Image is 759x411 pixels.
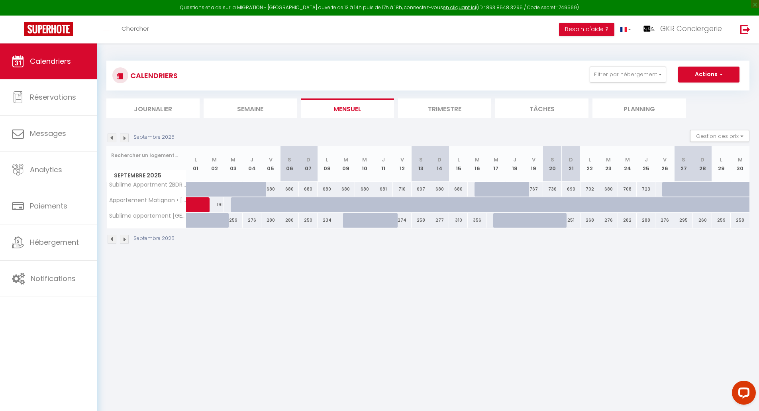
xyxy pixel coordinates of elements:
div: 680 [355,182,374,197]
div: 258 [731,213,749,228]
div: 276 [655,213,674,228]
abbr: S [419,156,423,163]
div: 708 [618,182,637,197]
th: 29 [712,146,731,182]
abbr: V [663,156,667,163]
a: Chercher [116,16,155,43]
span: Calendriers [30,56,71,66]
div: 680 [280,182,299,197]
abbr: S [288,156,291,163]
th: 10 [355,146,374,182]
th: 12 [393,146,412,182]
th: 04 [243,146,261,182]
span: Messages [30,128,66,138]
th: 13 [412,146,430,182]
abbr: D [437,156,441,163]
abbr: V [532,156,535,163]
img: ... [643,23,655,35]
th: 21 [562,146,581,182]
div: 277 [430,213,449,228]
div: 680 [449,182,468,197]
th: 08 [318,146,336,182]
button: Actions [678,67,739,83]
abbr: J [513,156,516,163]
div: 697 [412,182,430,197]
div: 251 [562,213,581,228]
div: 699 [562,182,581,197]
a: en cliquant ici [443,4,476,11]
th: 17 [486,146,505,182]
div: 710 [393,182,412,197]
th: 07 [299,146,318,182]
p: Septembre 2025 [133,134,175,141]
div: 680 [261,182,280,197]
abbr: L [457,156,460,163]
th: 09 [336,146,355,182]
abbr: M [738,156,743,163]
abbr: M [343,156,348,163]
th: 25 [637,146,655,182]
div: 288 [637,213,655,228]
div: 234 [318,213,336,228]
div: 280 [261,213,280,228]
abbr: D [569,156,573,163]
button: Gestion des prix [690,130,749,142]
abbr: L [588,156,591,163]
abbr: L [326,156,328,163]
span: Notifications [31,273,76,283]
button: Besoin d'aide ? [559,23,614,36]
th: 05 [261,146,280,182]
li: Mensuel [301,98,394,118]
abbr: J [250,156,253,163]
div: 274 [393,213,412,228]
div: 680 [599,182,618,197]
abbr: D [306,156,310,163]
th: 19 [524,146,543,182]
abbr: S [551,156,554,163]
abbr: V [400,156,404,163]
th: 20 [543,146,562,182]
th: 23 [599,146,618,182]
input: Rechercher un logement... [111,148,182,163]
th: 27 [674,146,693,182]
th: 03 [224,146,243,182]
th: 02 [205,146,224,182]
div: 356 [468,213,486,228]
abbr: M [362,156,367,163]
th: 22 [581,146,599,182]
th: 11 [374,146,393,182]
li: Journalier [106,98,200,118]
div: 268 [581,213,599,228]
span: Analytics [30,165,62,175]
abbr: M [606,156,611,163]
th: 18 [505,146,524,182]
li: Tâches [495,98,588,118]
th: 30 [731,146,749,182]
div: 280 [280,213,299,228]
p: Septembre 2025 [133,235,175,242]
abbr: L [194,156,197,163]
div: 282 [618,213,637,228]
span: Réservations [30,92,76,102]
abbr: M [494,156,498,163]
img: Super Booking [24,22,73,36]
button: Filtrer par hébergement [590,67,666,83]
abbr: M [231,156,235,163]
th: 01 [186,146,205,182]
h3: CALENDRIERS [128,67,178,85]
abbr: J [645,156,648,163]
div: 276 [599,213,618,228]
img: logout [740,24,750,34]
div: 723 [637,182,655,197]
div: 702 [581,182,599,197]
span: Appartement Matignon • [GEOGRAPHIC_DATA] • Cosy• Clim [108,197,188,203]
div: 767 [524,182,543,197]
th: 28 [693,146,712,182]
div: 259 [224,213,243,228]
div: 258 [412,213,430,228]
abbr: J [382,156,385,163]
span: Sublime Appartment 2BDR/4P [GEOGRAPHIC_DATA] [108,182,188,188]
th: 16 [468,146,486,182]
th: 24 [618,146,637,182]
